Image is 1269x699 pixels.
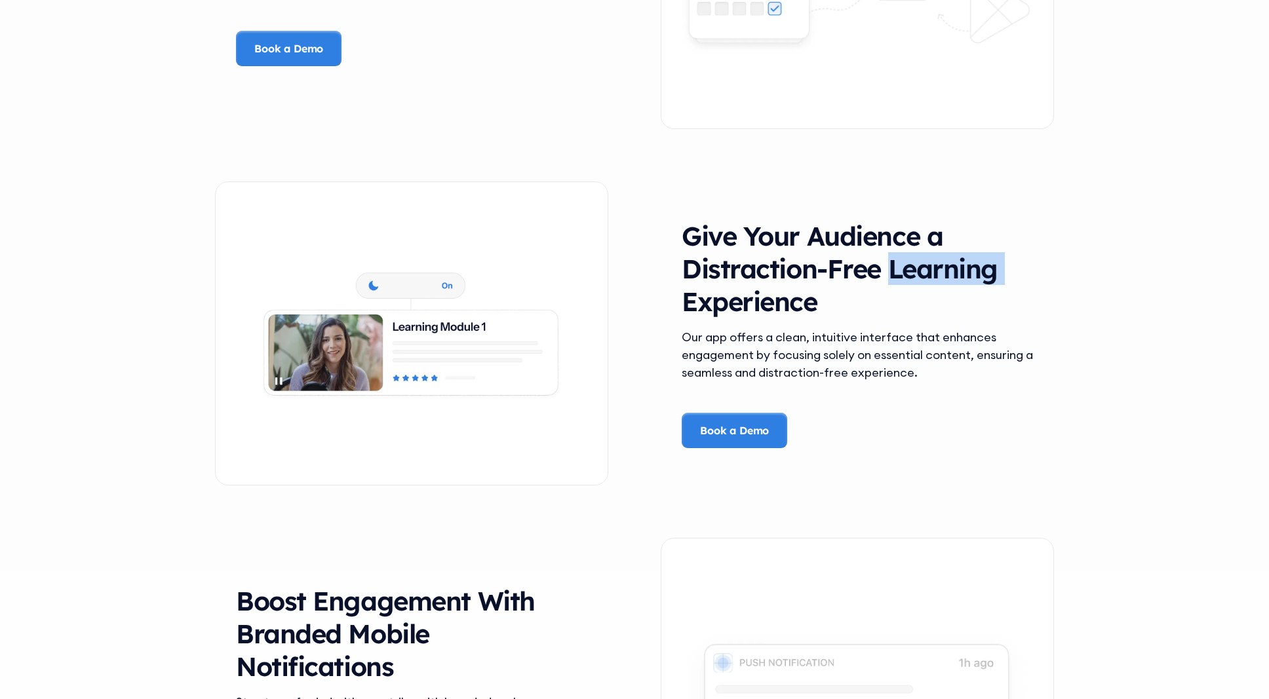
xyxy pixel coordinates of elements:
h3: Give Your Audience a Distraction-Free Learning Experience [682,219,1033,318]
div: Our app offers a clean, intuitive interface that enhances engagement by focusing solely on essent... [682,328,1033,381]
h3: Boost Engagement With Branded Mobile Notifications [236,584,587,683]
a: Book a Demo [682,413,787,448]
img: An illustration of disctraction-free learning [216,248,608,420]
a: Book a Demo [236,31,342,66]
